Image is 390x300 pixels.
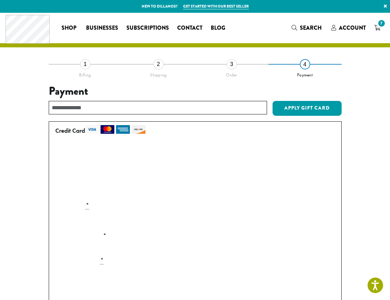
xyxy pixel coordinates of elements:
span: Blog [211,24,225,32]
span: 7 [377,19,386,28]
img: mastercard [101,125,114,134]
img: visa [85,125,99,134]
div: Billing [49,69,122,78]
button: Apply Gift Card [273,101,342,116]
div: 1 [80,59,91,69]
label: Credit Card [55,125,332,136]
div: 3 [227,59,237,69]
div: Payment [268,69,342,78]
span: Subscriptions [126,24,169,32]
a: Shop [57,22,82,34]
img: discover [132,125,145,134]
abbr: required [86,201,89,209]
a: Get started with our best seller [183,3,249,9]
abbr: required [100,256,104,264]
a: Search [287,22,327,34]
span: Contact [177,24,202,32]
div: 4 [300,59,310,69]
div: Order [195,69,268,78]
span: Search [300,24,322,32]
div: 2 [153,59,164,69]
span: Businesses [86,24,118,32]
span: Shop [61,24,76,32]
h3: Payment [49,85,342,98]
img: amex [116,125,130,134]
div: Shipping [122,69,195,78]
span: Account [339,24,366,32]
